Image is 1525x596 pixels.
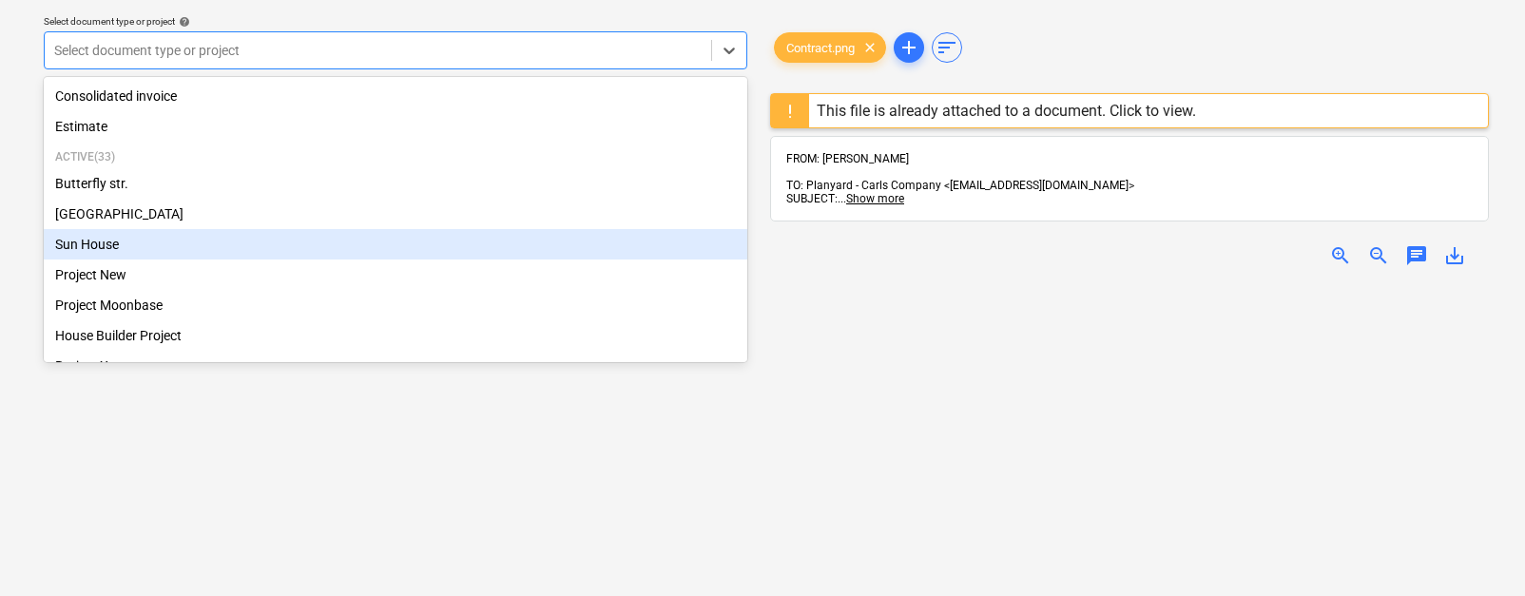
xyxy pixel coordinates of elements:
div: Sun House [44,229,747,260]
div: Project Xero [44,351,747,381]
span: sort [936,36,958,59]
span: chat [1405,244,1428,267]
span: FROM: [PERSON_NAME] [786,152,909,165]
div: Project Moonbase [44,290,747,320]
span: clear [859,36,881,59]
span: Show more [846,192,904,205]
div: Select document type or project [44,15,747,28]
span: zoom_in [1329,244,1352,267]
iframe: Chat Widget [1430,505,1525,596]
span: SUBJECT: [786,192,838,205]
div: Butterfly str. [44,168,747,199]
span: ... [838,192,904,205]
span: zoom_out [1367,244,1390,267]
span: TO: Planyard - Carls Company <[EMAIL_ADDRESS][DOMAIN_NAME]> [786,179,1134,192]
span: add [898,36,920,59]
p: Active ( 33 ) [55,149,736,165]
span: Contract.png [775,41,866,55]
div: This file is already attached to a document. Click to view. [817,102,1196,120]
div: Contract.png [774,32,886,63]
span: help [175,16,190,28]
span: save_alt [1443,244,1466,267]
div: House Builder Project [44,320,747,351]
div: [GEOGRAPHIC_DATA] [44,199,747,229]
div: Consolidated invoice [44,81,747,111]
div: Project New [44,260,747,290]
div: Estimate [44,111,747,142]
div: Stone Road House [44,199,747,229]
